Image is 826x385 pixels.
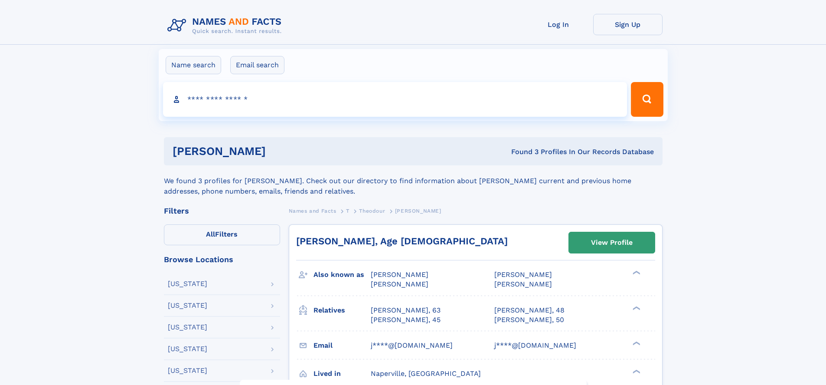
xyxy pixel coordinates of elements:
[371,306,441,315] a: [PERSON_NAME], 63
[164,256,280,263] div: Browse Locations
[371,280,428,288] span: [PERSON_NAME]
[494,280,552,288] span: [PERSON_NAME]
[289,205,336,216] a: Names and Facts
[395,208,441,214] span: [PERSON_NAME]
[166,56,221,74] label: Name search
[371,369,481,378] span: Naperville, [GEOGRAPHIC_DATA]
[164,165,663,197] div: We found 3 profiles for [PERSON_NAME]. Check out our directory to find information about [PERSON_...
[631,82,663,117] button: Search Button
[389,147,654,157] div: Found 3 Profiles In Our Records Database
[206,230,215,238] span: All
[630,270,641,276] div: ❯
[168,302,207,309] div: [US_STATE]
[168,367,207,374] div: [US_STATE]
[371,270,428,279] span: [PERSON_NAME]
[296,236,508,247] a: [PERSON_NAME], Age [DEMOGRAPHIC_DATA]
[371,315,441,325] a: [PERSON_NAME], 45
[313,338,371,353] h3: Email
[164,224,280,245] label: Filters
[173,146,389,157] h1: [PERSON_NAME]
[359,208,385,214] span: Theodour
[569,232,655,253] a: View Profile
[168,324,207,331] div: [US_STATE]
[313,303,371,318] h3: Relatives
[168,346,207,352] div: [US_STATE]
[591,233,633,253] div: View Profile
[494,315,564,325] a: [PERSON_NAME], 50
[163,82,627,117] input: search input
[359,205,385,216] a: Theodour
[524,14,593,35] a: Log In
[168,280,207,287] div: [US_STATE]
[313,267,371,282] h3: Also known as
[346,205,349,216] a: T
[346,208,349,214] span: T
[313,366,371,381] h3: Lived in
[630,369,641,374] div: ❯
[494,306,565,315] a: [PERSON_NAME], 48
[630,340,641,346] div: ❯
[630,305,641,311] div: ❯
[230,56,284,74] label: Email search
[494,270,552,279] span: [PERSON_NAME]
[164,14,289,37] img: Logo Names and Facts
[164,207,280,215] div: Filters
[593,14,663,35] a: Sign Up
